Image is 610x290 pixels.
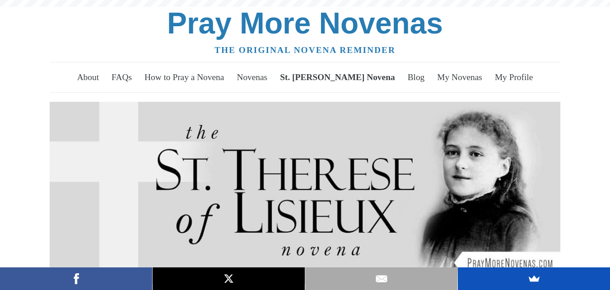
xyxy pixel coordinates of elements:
img: Join in praying the St. Therese Novena [50,102,560,284]
img: SumoMe [527,272,541,285]
a: SumoMe [458,267,610,290]
img: X [222,272,236,285]
a: FAQs [107,65,137,90]
a: X [153,267,305,290]
a: The original novena reminder [214,45,396,55]
a: About [72,65,104,90]
a: How to Pray a Novena [139,65,229,90]
img: Facebook [70,272,83,285]
a: Novenas [232,65,273,90]
a: Pray More Novenas [167,6,443,40]
a: Email [305,267,457,290]
a: St. [PERSON_NAME] Novena [275,65,400,90]
a: My Profile [489,65,538,90]
a: Blog [402,65,430,90]
a: My Novenas [432,65,488,90]
img: Email [375,272,388,285]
